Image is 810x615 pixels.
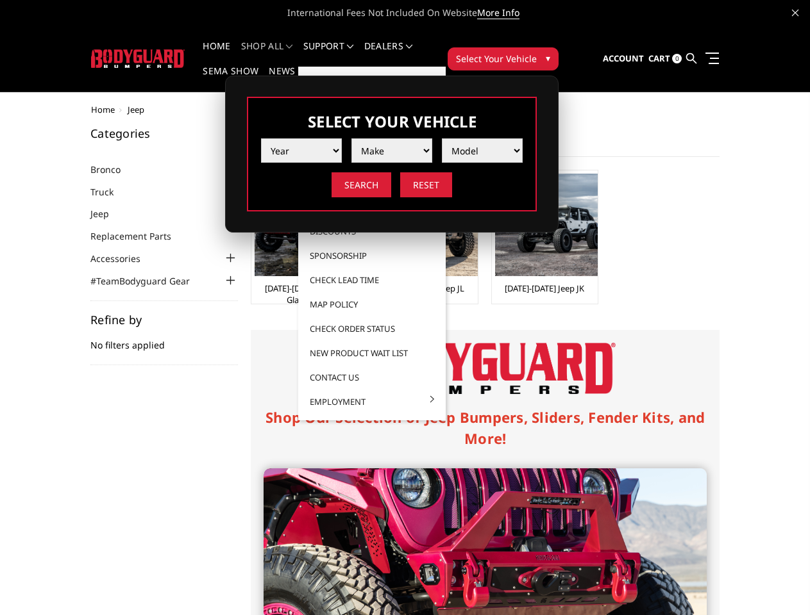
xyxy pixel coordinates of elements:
[505,283,584,294] a: [DATE]-[DATE] Jeep JK
[364,42,413,67] a: Dealers
[261,138,342,163] select: Please select the value from list.
[303,341,441,365] a: New Product Wait List
[269,67,295,92] a: News
[90,314,238,365] div: No filters applied
[546,51,550,65] span: ▾
[261,111,523,132] h3: Select Your Vehicle
[477,6,519,19] a: More Info
[351,138,432,163] select: Please select the value from list.
[90,127,238,139] h5: Categories
[648,42,682,76] a: Cart 0
[90,207,125,220] a: Jeep
[448,47,559,70] button: Select Your Vehicle
[241,42,293,67] a: shop all
[400,172,452,197] input: Reset
[648,53,670,64] span: Cart
[456,52,537,65] span: Select Your Vehicle
[91,49,185,68] img: BODYGUARD BUMPERS
[603,42,644,76] a: Account
[746,553,810,615] iframe: Chat Widget
[90,229,187,243] a: Replacement Parts
[90,163,137,176] a: Bronco
[264,407,707,449] h1: Shop Our Selection of Jeep Bumpers, Sliders, Fender Kits, and More!
[90,185,130,199] a: Truck
[128,104,144,115] span: Jeep
[91,104,115,115] a: Home
[303,73,441,97] a: FAQ
[303,268,441,292] a: Check Lead Time
[303,316,441,341] a: Check Order Status
[355,343,616,394] img: Bodyguard Bumpers Logo
[303,292,441,316] a: MAP Policy
[90,314,238,325] h5: Refine by
[303,389,441,414] a: Employment
[255,283,354,306] a: [DATE]-[DATE] Jeep JT Gladiator
[90,252,156,265] a: Accessories
[203,67,258,92] a: SEMA Show
[303,243,441,268] a: Sponsorship
[303,42,354,67] a: Support
[203,42,230,67] a: Home
[90,274,206,288] a: #TeamBodyguard Gear
[672,54,682,63] span: 0
[303,365,441,389] a: Contact Us
[332,172,391,197] input: Search
[603,53,644,64] span: Account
